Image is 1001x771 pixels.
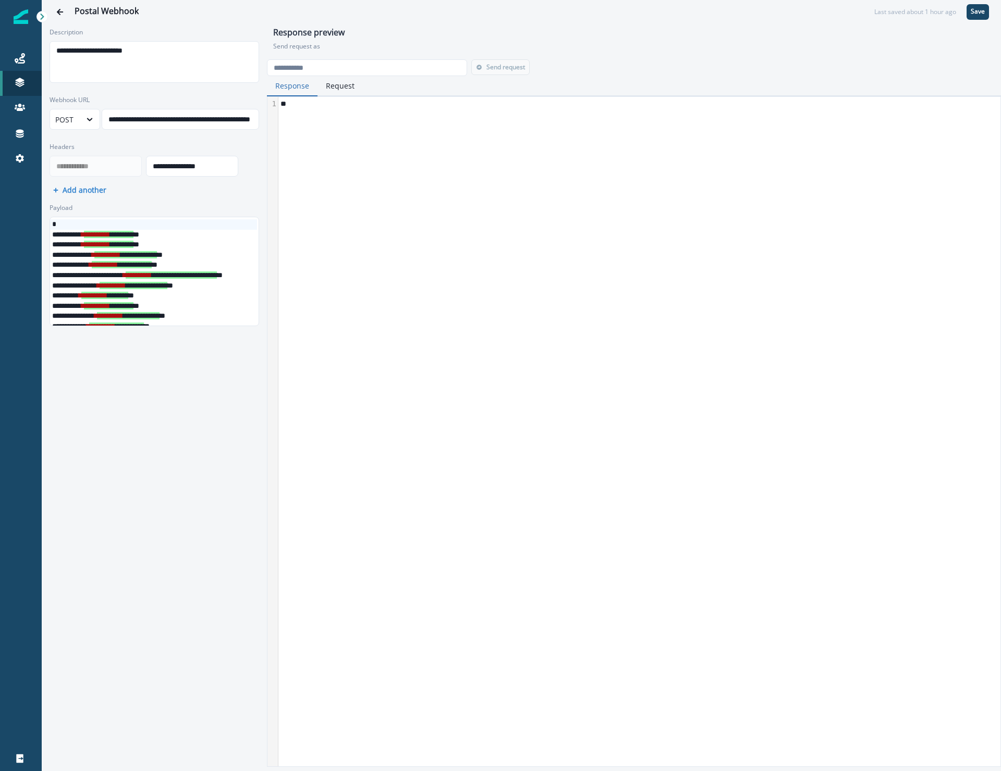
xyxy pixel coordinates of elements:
button: Request [318,76,363,96]
button: Response [267,76,318,96]
label: Webhook URL [50,95,253,105]
p: Save [971,8,985,15]
p: Add another [63,185,106,195]
h1: Response preview [273,28,995,42]
img: Inflection [14,9,28,24]
button: Save [967,4,989,20]
button: Send request [471,59,530,75]
label: Headers [50,142,253,152]
div: POST [55,114,76,125]
div: Last saved about 1 hour ago [874,7,956,17]
button: Go back [50,2,70,22]
label: Payload [50,203,253,213]
div: 1 [267,99,278,109]
p: Send request [486,64,525,71]
div: Postal Webhook [75,6,139,18]
button: Add another [53,185,106,195]
p: Send request as [273,42,995,51]
label: Description [50,28,253,37]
